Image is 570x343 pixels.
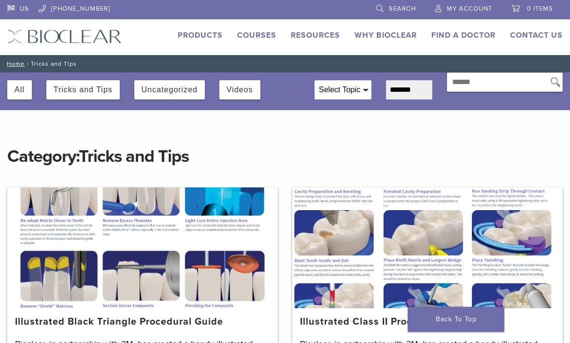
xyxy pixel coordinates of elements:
[447,5,492,13] span: My Account
[7,126,563,168] h1: Category:
[527,5,553,13] span: 0 items
[510,30,563,40] a: Contact Us
[178,30,223,40] a: Products
[355,30,417,40] a: Why Bioclear
[25,61,31,66] span: /
[4,60,25,67] a: Home
[14,80,25,100] button: All
[142,80,198,100] button: Uncategorized
[431,30,496,40] a: Find A Doctor
[15,316,223,328] a: Illustrated Black Triangle Procedural Guide
[7,29,122,43] img: Bioclear
[300,316,474,328] a: Illustrated Class II Procedural Guide
[237,30,276,40] a: Courses
[79,146,189,167] span: Tricks and Tips
[291,30,340,40] a: Resources
[227,80,253,100] button: Videos
[315,81,371,99] div: Select Topic
[408,307,504,332] a: Back To Top
[389,5,416,13] span: Search
[54,80,113,100] button: Tricks and Tips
